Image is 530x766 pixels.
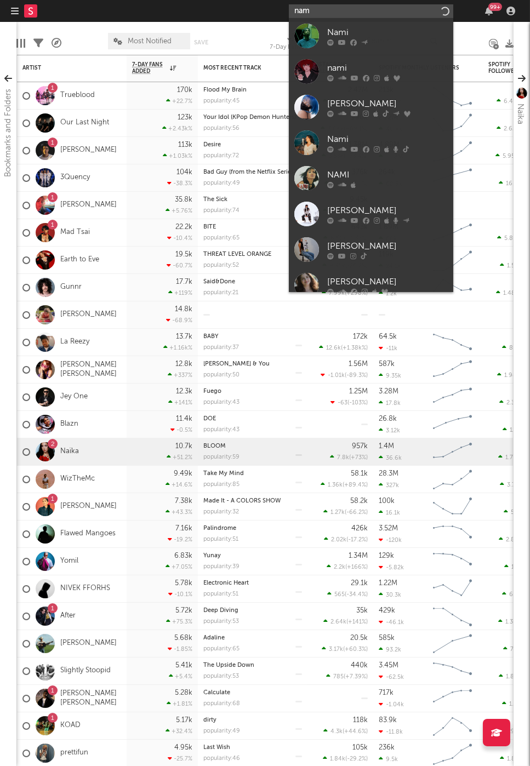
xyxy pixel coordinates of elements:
div: [PERSON_NAME] [327,240,448,253]
div: +2.43k % [162,125,192,132]
div: 3.12k [379,427,400,434]
div: [PERSON_NAME] [327,98,448,111]
a: Gunnr [60,283,82,292]
a: BITE [203,224,216,230]
div: 19.5k [175,251,192,258]
a: Our Last Night [60,118,109,128]
div: 17.7k [176,278,192,285]
div: ( ) [321,481,368,488]
span: 2.64k [330,619,346,625]
a: Desire [203,142,221,148]
a: [PERSON_NAME] [PERSON_NAME] [60,689,121,708]
div: 587k [379,361,395,368]
div: 35.8k [175,196,192,203]
div: -60.7 % [167,262,192,269]
div: popularity: 52 [203,262,239,268]
a: Electronic Heart [203,580,249,586]
div: 3.45M [379,662,398,669]
svg: Chart title [428,411,477,438]
div: 957k [352,443,368,450]
div: 36.6k [379,454,402,461]
div: +14.6 % [166,481,192,488]
a: Adaline [203,635,225,641]
div: -1.04k [379,701,404,708]
svg: Chart title [428,603,477,630]
div: popularity: 53 [203,673,239,679]
svg: Chart title [428,685,477,712]
div: 100k [379,498,395,505]
a: Calculate [203,690,230,696]
div: 129k [379,552,394,559]
div: Take My Mind [203,471,302,477]
svg: Chart title [428,466,477,493]
div: 429k [379,607,395,614]
a: The Upside Down [203,662,254,668]
a: Earth to Eve [60,255,99,265]
div: 20.5k [350,634,368,642]
div: Said&Done [203,279,302,285]
span: 1.48k [503,290,518,296]
a: dirty [203,717,216,723]
div: Bookmarks and Folders [2,89,15,177]
span: 2.2k [334,564,345,570]
div: 58.2k [350,498,368,505]
div: popularity: 43 [203,427,240,433]
div: +22.7 % [166,98,192,105]
div: popularity: 45 [203,98,240,104]
div: 10.7k [175,443,192,450]
div: 5.72k [175,607,192,614]
div: Flood My Brain [203,87,302,93]
svg: Chart title [428,712,477,740]
div: -11k [379,345,397,352]
div: popularity: 32 [203,509,239,515]
a: Last Wish [203,745,230,751]
div: 7.38k [175,498,192,505]
div: 9.35k [379,372,401,379]
a: Take My Mind [203,471,244,477]
a: BABY [203,334,218,340]
a: BLOOM [203,443,226,449]
a: [PERSON_NAME] & You [203,361,270,367]
a: 3Quency [60,173,90,182]
svg: Chart title [428,630,477,658]
div: ( ) [319,344,368,351]
div: 30.3k [379,591,401,598]
a: [PERSON_NAME] [60,502,117,511]
a: Made It - A COLORS SHOW [203,498,281,504]
div: popularity: 74 [203,208,240,214]
span: 2.32k [506,400,521,406]
div: popularity: 85 [203,482,240,488]
div: 28.3M [379,470,398,477]
div: ( ) [327,563,368,570]
div: ( ) [321,371,368,379]
div: 14.8k [175,306,192,313]
div: 64.5k [379,333,397,340]
svg: Chart title [428,548,477,575]
div: +7.05 % [166,563,192,570]
div: 5.78k [175,580,192,587]
span: -1.01k [328,373,345,379]
a: Naïka [60,447,79,456]
span: -34.4 % [346,592,366,598]
span: 7.8k [337,455,349,461]
div: Calculate [203,690,302,696]
span: 1.81k [506,674,520,680]
svg: Chart title [428,521,477,548]
div: 123k [178,114,192,121]
a: DOE [203,416,216,422]
div: 1.2k [379,290,397,297]
div: BLOOM [203,443,302,449]
div: ( ) [327,591,368,598]
a: Bad Guy (from the Netflix Series "Building the Band") - Live [203,169,371,175]
div: Filters [33,27,43,59]
div: 12.3k [176,388,192,395]
svg: Chart title [428,329,477,356]
div: 1.34M [349,552,368,559]
div: 585k [379,634,395,642]
div: +5.4 % [169,673,192,680]
div: 5.41k [175,662,192,669]
div: popularity: 72 [203,153,239,159]
a: Palindrome [203,525,236,531]
a: NAMI [289,161,453,196]
div: 327k [379,482,399,489]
